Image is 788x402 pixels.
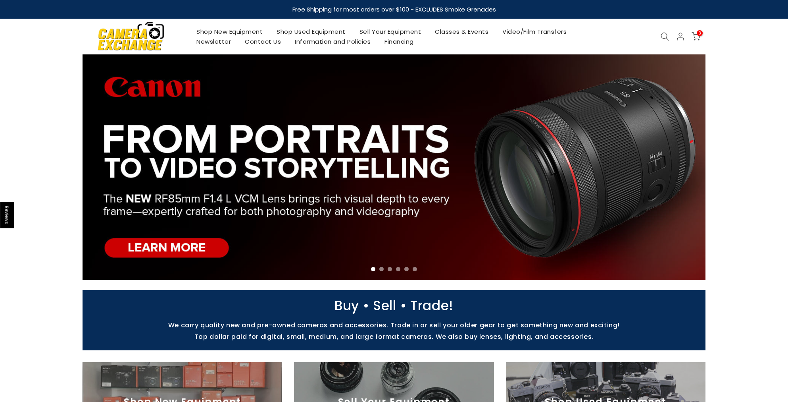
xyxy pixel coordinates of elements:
a: 3 [692,32,700,41]
a: Shop Used Equipment [270,27,353,37]
li: Page dot 2 [379,267,384,271]
a: Newsletter [190,37,238,46]
p: We carry quality new and pre-owned cameras and accessories. Trade in or sell your older gear to g... [79,321,709,329]
a: Sell Your Equipment [352,27,428,37]
li: Page dot 3 [388,267,392,271]
p: Buy • Sell • Trade! [79,302,709,309]
a: Shop New Equipment [190,27,270,37]
li: Page dot 1 [371,267,375,271]
a: Financing [378,37,421,46]
li: Page dot 6 [413,267,417,271]
a: Classes & Events [428,27,496,37]
a: Video/Film Transfers [496,27,574,37]
strong: Free Shipping for most orders over $100 - EXCLUDES Smoke Grenades [292,5,496,14]
li: Page dot 4 [396,267,400,271]
a: Information and Policies [288,37,378,46]
span: 3 [697,30,703,36]
li: Page dot 5 [404,267,409,271]
p: Top dollar paid for digital, small, medium, and large format cameras. We also buy lenses, lightin... [79,333,709,340]
a: Contact Us [238,37,288,46]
